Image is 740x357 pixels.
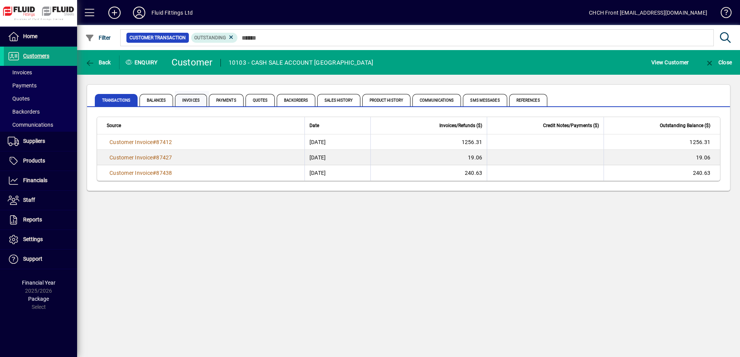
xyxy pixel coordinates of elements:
[129,34,186,42] span: Customer Transaction
[85,35,111,41] span: Filter
[140,94,173,106] span: Balances
[4,118,77,131] a: Communications
[705,59,732,65] span: Close
[4,66,77,79] a: Invoices
[4,79,77,92] a: Payments
[109,170,153,176] span: Customer Invoice
[604,150,720,165] td: 19.06
[317,94,360,106] span: Sales History
[23,256,42,262] span: Support
[23,158,45,164] span: Products
[697,55,740,69] app-page-header-button: Close enquiry
[8,109,40,115] span: Backorders
[23,177,47,183] span: Financials
[107,121,121,130] span: Source
[277,94,315,106] span: Backorders
[156,170,172,176] span: 87438
[370,165,487,181] td: 240.63
[153,139,156,145] span: #
[83,55,113,69] button: Back
[246,94,275,106] span: Quotes
[4,27,77,46] a: Home
[23,53,49,59] span: Customers
[649,55,691,69] button: View Customer
[543,121,599,130] span: Credit Notes/Payments ($)
[304,150,370,165] td: [DATE]
[172,56,213,69] div: Customer
[156,154,172,161] span: 87427
[8,96,30,102] span: Quotes
[4,132,77,151] a: Suppliers
[23,236,43,242] span: Settings
[370,150,487,165] td: 19.06
[4,250,77,269] a: Support
[95,94,138,106] span: Transactions
[370,134,487,150] td: 1256.31
[660,121,710,130] span: Outstanding Balance ($)
[439,121,482,130] span: Invoices/Refunds ($)
[191,33,238,43] mat-chip: Outstanding Status: Outstanding
[107,169,175,177] a: Customer Invoice#87438
[23,197,35,203] span: Staff
[412,94,461,106] span: Communications
[4,191,77,210] a: Staff
[703,55,734,69] button: Close
[22,280,55,286] span: Financial Year
[463,94,507,106] span: SMS Messages
[8,69,32,75] span: Invoices
[77,55,119,69] app-page-header-button: Back
[4,151,77,171] a: Products
[23,33,37,39] span: Home
[509,94,547,106] span: References
[107,153,175,162] a: Customer Invoice#87427
[589,7,707,19] div: CHCH Front [EMAIL_ADDRESS][DOMAIN_NAME]
[28,296,49,302] span: Package
[119,56,166,69] div: Enquiry
[604,165,720,181] td: 240.63
[362,94,411,106] span: Product History
[4,92,77,105] a: Quotes
[23,138,45,144] span: Suppliers
[23,216,42,223] span: Reports
[304,165,370,181] td: [DATE]
[651,56,689,69] span: View Customer
[304,134,370,150] td: [DATE]
[153,154,156,161] span: #
[715,2,730,27] a: Knowledge Base
[151,7,193,19] div: Fluid Fittings Ltd
[107,138,175,146] a: Customer Invoice#87412
[229,57,373,69] div: 10103 - CASH SALE ACCOUNT [GEOGRAPHIC_DATA]
[4,105,77,118] a: Backorders
[85,59,111,65] span: Back
[4,171,77,190] a: Financials
[153,170,156,176] span: #
[209,94,244,106] span: Payments
[156,139,172,145] span: 87412
[175,94,207,106] span: Invoices
[309,121,366,130] div: Date
[4,210,77,230] a: Reports
[8,82,37,89] span: Payments
[102,6,127,20] button: Add
[4,230,77,249] a: Settings
[109,154,153,161] span: Customer Invoice
[83,31,113,45] button: Filter
[604,134,720,150] td: 1256.31
[194,35,226,40] span: Outstanding
[127,6,151,20] button: Profile
[309,121,319,130] span: Date
[109,139,153,145] span: Customer Invoice
[8,122,53,128] span: Communications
